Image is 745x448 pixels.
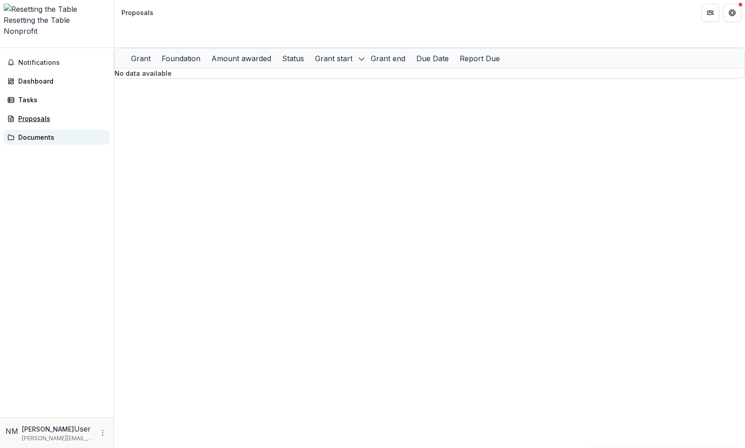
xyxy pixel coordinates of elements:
[411,48,454,68] div: Due Date
[18,76,103,86] div: Dashboard
[18,95,103,105] div: Tasks
[121,8,153,17] div: Proposals
[723,4,741,22] button: Get Help
[454,53,505,64] div: Report Due
[701,4,719,22] button: Partners
[126,53,156,64] div: Grant
[4,4,110,15] img: Resetting the Table
[126,48,156,68] div: Grant
[310,48,365,68] div: Grant start
[206,48,277,68] div: Amount awarded
[22,434,94,443] p: [PERSON_NAME][EMAIL_ADDRESS][DOMAIN_NAME]
[4,92,110,107] a: Tasks
[156,53,206,64] div: Foundation
[22,424,74,434] p: [PERSON_NAME]
[411,53,454,64] div: Due Date
[206,53,277,64] div: Amount awarded
[156,48,206,68] div: Foundation
[454,48,505,68] div: Report Due
[18,114,103,123] div: Proposals
[4,26,37,36] span: Nonprofit
[277,48,310,68] div: Status
[97,427,108,438] button: More
[365,48,411,68] div: Grant end
[118,6,157,19] nav: breadcrumb
[18,59,106,67] span: Notifications
[4,111,110,126] a: Proposals
[365,53,411,64] div: Grant end
[310,53,358,64] div: Grant start
[277,53,310,64] div: Status
[4,55,110,70] button: Notifications
[4,15,110,26] div: Resetting the Table
[74,423,91,434] p: User
[358,55,365,63] svg: sorted descending
[18,132,103,142] div: Documents
[4,130,110,145] a: Documents
[4,74,110,89] a: Dashboard
[5,426,18,437] div: Nora Malatinszky
[115,69,745,78] p: No data available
